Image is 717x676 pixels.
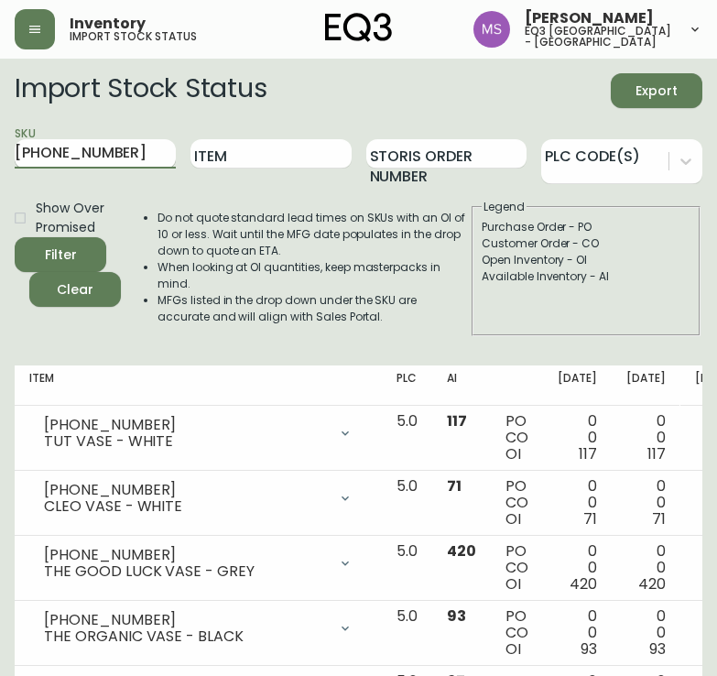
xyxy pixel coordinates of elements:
div: 0 0 [626,543,666,593]
span: 117 [647,443,666,464]
h5: eq3 [GEOGRAPHIC_DATA] - [GEOGRAPHIC_DATA] [525,26,673,48]
div: Filter [45,244,77,267]
span: Export [625,80,688,103]
div: 0 0 [626,413,666,463]
div: [PHONE_NUMBER]CLEO VASE - WHITE [29,478,367,518]
div: 0 0 [558,608,597,658]
div: 0 0 [626,478,666,528]
span: OI [505,443,521,464]
span: 71 [447,475,462,496]
div: 0 0 [558,413,597,463]
div: Open Inventory - OI [482,252,690,268]
div: [PHONE_NUMBER]TUT VASE - WHITE [29,413,367,453]
li: Do not quote standard lead times on SKUs with an OI of 10 or less. Wait until the MFG date popula... [158,210,470,259]
button: Clear [29,272,121,307]
h5: import stock status [70,31,197,42]
div: [PHONE_NUMBER] [44,547,327,563]
td: 5.0 [382,601,432,666]
th: PLC [382,365,432,406]
span: OI [505,573,521,594]
span: OI [505,508,521,529]
div: PO CO [505,413,528,463]
th: Item [15,365,382,406]
div: [PHONE_NUMBER] [44,612,327,628]
div: THE ORGANIC VASE - BLACK [44,628,327,645]
div: [PHONE_NUMBER] [44,482,327,498]
legend: Legend [482,199,527,215]
img: 1b6e43211f6f3cc0b0729c9049b8e7af [473,11,510,48]
span: 420 [447,540,476,562]
span: 71 [583,508,597,529]
div: Purchase Order - PO [482,219,690,235]
span: 117 [579,443,597,464]
div: CLEO VASE - WHITE [44,498,327,515]
td: 5.0 [382,406,432,471]
th: [DATE] [612,365,680,406]
div: PO CO [505,543,528,593]
span: 93 [649,638,666,660]
h2: Import Stock Status [15,73,266,108]
div: PO CO [505,478,528,528]
div: THE GOOD LUCK VASE - GREY [44,563,327,580]
div: Available Inventory - AI [482,268,690,285]
span: 117 [447,410,467,431]
li: MFGs listed in the drop down under the SKU are accurate and will align with Sales Portal. [158,292,470,325]
div: Customer Order - CO [482,235,690,252]
span: OI [505,638,521,660]
div: 0 0 [558,543,597,593]
span: 420 [638,573,666,594]
div: [PHONE_NUMBER] [44,417,327,433]
span: 93 [581,638,597,660]
div: [PHONE_NUMBER]THE GOOD LUCK VASE - GREY [29,543,367,583]
span: 93 [447,605,466,627]
div: 0 0 [558,478,597,528]
div: 0 0 [626,608,666,658]
span: 71 [652,508,666,529]
li: When looking at OI quantities, keep masterpacks in mind. [158,259,470,292]
div: TUT VASE - WHITE [44,433,327,450]
td: 5.0 [382,536,432,601]
span: Inventory [70,16,146,31]
button: Filter [15,237,106,272]
span: 420 [570,573,597,594]
div: [PHONE_NUMBER]THE ORGANIC VASE - BLACK [29,608,367,649]
img: logo [325,13,393,42]
div: PO CO [505,608,528,658]
button: Export [611,73,702,108]
span: Show Over Promised [36,199,106,237]
th: AI [432,365,491,406]
td: 5.0 [382,471,432,536]
span: [PERSON_NAME] [525,11,654,26]
span: Clear [44,278,106,301]
th: [DATE] [543,365,612,406]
